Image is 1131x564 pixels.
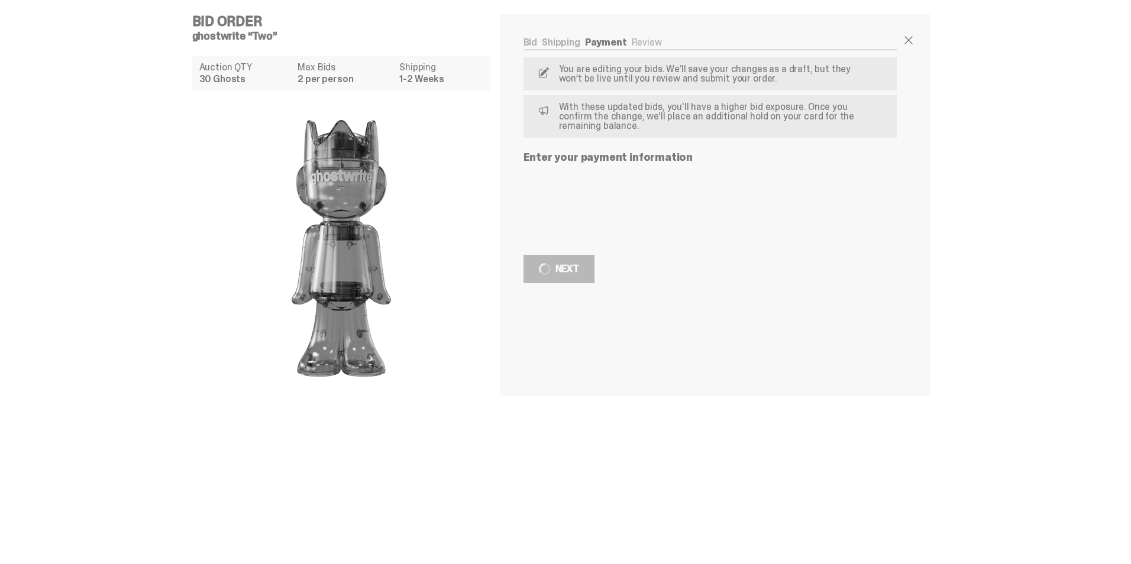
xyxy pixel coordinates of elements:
a: Shipping [542,36,580,48]
dd: 30 Ghosts [199,74,291,84]
a: Payment [585,36,627,48]
dd: 1-2 Weeks [399,74,483,84]
dt: Shipping [399,63,483,72]
p: You are editing your bids. We’ll save your changes as a draft, but they won’t be live until you r... [554,64,861,83]
dd: 2 per person [298,74,392,84]
dt: Auction QTY [199,63,291,72]
p: With these updated bids, you'll have a higher bid exposure. Once you confirm the change, we'll pl... [554,102,867,131]
p: Enter your payment information [524,152,897,163]
h5: ghostwrite “Two” [192,31,500,41]
a: Bid [524,36,538,48]
img: product image [223,101,460,396]
dt: Max Bids [298,63,392,72]
h4: Bid Order [192,14,500,28]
